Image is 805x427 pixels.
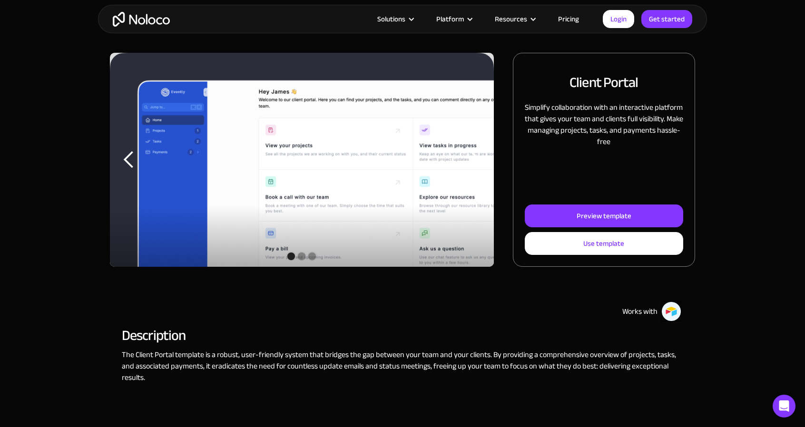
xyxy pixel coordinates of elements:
p: The Client Portal template is a robust, user-friendly system that bridges the gap between your te... [122,349,683,383]
a: Login [603,10,634,28]
a: Get started [641,10,692,28]
div: 1 of 3 [110,53,494,267]
div: carousel [110,53,494,267]
p: Simplify collaboration with an interactive platform that gives your team and clients full visibil... [525,102,683,147]
p: ‍ [122,393,683,404]
div: Preview template [577,210,631,222]
div: Resources [495,13,527,25]
div: Solutions [365,13,424,25]
div: Show slide 3 of 3 [308,252,316,260]
div: Open Intercom Messenger [773,395,795,417]
div: Works with [622,306,658,317]
div: Use template [583,237,624,250]
a: Preview template [525,204,683,227]
div: Solutions [377,13,405,25]
div: Show slide 1 of 3 [287,252,295,260]
a: Pricing [546,13,591,25]
div: previous slide [110,53,148,267]
div: Platform [424,13,483,25]
h2: Description [122,331,683,340]
div: Show slide 2 of 3 [298,252,305,260]
img: Airtable [661,301,681,321]
h2: Client Portal [569,72,638,92]
div: Resources [483,13,546,25]
a: Use template [525,232,683,255]
div: next slide [456,53,494,267]
a: home [113,12,170,27]
div: Platform [436,13,464,25]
